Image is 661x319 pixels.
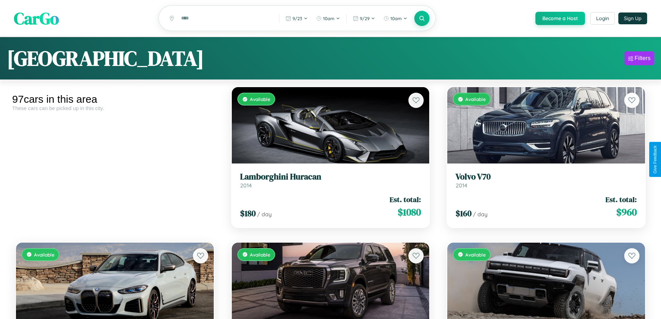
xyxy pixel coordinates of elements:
span: 2014 [240,182,252,189]
span: $ 180 [240,208,256,219]
div: 97 cars in this area [12,93,218,105]
span: / day [257,211,272,218]
span: Available [465,96,486,102]
div: Filters [635,55,651,62]
button: 10am [380,13,411,24]
button: 9/23 [282,13,311,24]
span: Available [250,252,270,258]
span: $ 1080 [398,205,421,219]
span: Available [465,252,486,258]
span: / day [473,211,488,218]
span: 10am [323,16,334,21]
span: CarGo [14,7,59,30]
span: 9 / 23 [293,16,302,21]
span: Est. total: [605,194,637,204]
h1: [GEOGRAPHIC_DATA] [7,44,204,73]
button: Login [590,12,615,25]
button: 9/29 [349,13,379,24]
span: Est. total: [390,194,421,204]
span: Available [250,96,270,102]
span: Available [34,252,54,258]
a: Volvo V702014 [456,172,637,189]
h3: Lamborghini Huracan [240,172,421,182]
button: Become a Host [535,12,585,25]
span: 9 / 29 [360,16,370,21]
a: Lamborghini Huracan2014 [240,172,421,189]
button: 10am [313,13,344,24]
div: Give Feedback [653,145,658,174]
button: Filters [625,51,654,65]
button: Sign Up [618,12,647,24]
span: 2014 [456,182,467,189]
span: 10am [390,16,402,21]
h3: Volvo V70 [456,172,637,182]
span: $ 160 [456,208,472,219]
span: $ 960 [616,205,637,219]
div: These cars can be picked up in this city. [12,105,218,111]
